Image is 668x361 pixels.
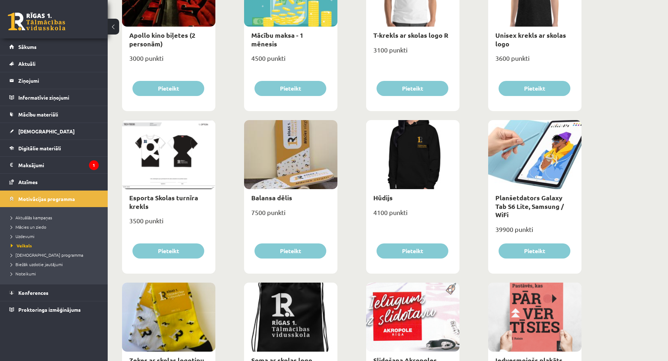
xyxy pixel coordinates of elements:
a: Aktuāli [9,55,99,72]
span: Mācību materiāli [18,111,58,118]
button: Pieteikt [132,81,204,96]
span: Konferences [18,289,48,296]
a: Noteikumi [11,270,101,277]
img: Populāra prece [443,283,459,295]
a: Aktuālās kampaņas [11,214,101,221]
div: 3600 punkti [488,52,581,70]
a: Apollo kino biļetes (2 personām) [129,31,195,47]
button: Pieteikt [132,243,204,259]
a: Mācību materiāli [9,106,99,123]
span: Aktuāli [18,60,36,67]
span: Noteikumi [11,271,36,277]
span: Veikals [11,243,32,248]
button: Pieteikt [254,243,326,259]
div: 39900 punkti [488,223,581,241]
div: 3000 punkti [122,52,215,70]
div: 3100 punkti [366,44,459,62]
div: 4100 punkti [366,206,459,224]
button: Pieteikt [499,81,570,96]
a: [DEMOGRAPHIC_DATA] [9,123,99,140]
legend: Informatīvie ziņojumi [18,89,99,106]
div: 4500 punkti [244,52,337,70]
a: Esporta Skolas turnīra krekls [129,193,198,210]
button: Pieteikt [499,243,570,259]
a: Unisex krekls ar skolas logo [495,31,566,47]
button: Pieteikt [377,243,448,259]
a: Biežāk uzdotie jautājumi [11,261,101,268]
a: Informatīvie ziņojumi [9,89,99,106]
div: 3500 punkti [122,215,215,233]
span: Aktuālās kampaņas [11,215,52,220]
a: Motivācijas programma [9,191,99,207]
span: Biežāk uzdotie jautājumi [11,261,63,267]
a: Digitālie materiāli [9,140,99,156]
a: Mācību maksa - 1 mēnesis [251,31,303,47]
span: Sākums [18,44,37,50]
a: Rīgas 1. Tālmācības vidusskola [8,13,65,31]
a: [DEMOGRAPHIC_DATA] programma [11,252,101,258]
button: Pieteikt [377,81,448,96]
span: Atzīmes [18,179,38,185]
legend: Ziņojumi [18,72,99,89]
i: 1 [89,160,99,170]
span: Proktoringa izmēģinājums [18,306,81,313]
a: Proktoringa izmēģinājums [9,301,99,318]
span: [DEMOGRAPHIC_DATA] programma [11,252,83,258]
span: Mācies un ziedo [11,224,46,230]
a: Atzīmes [9,174,99,190]
a: Planšetdators Galaxy Tab S6 Lite, Samsung / WiFi [495,193,564,219]
span: Uzdevumi [11,233,34,239]
div: 7500 punkti [244,206,337,224]
a: T-krekls ar skolas logo R [373,31,448,39]
a: Konferences [9,284,99,301]
button: Pieteikt [254,81,326,96]
a: Ziņojumi [9,72,99,89]
span: [DEMOGRAPHIC_DATA] [18,128,75,134]
a: Maksājumi1 [9,157,99,173]
span: Motivācijas programma [18,196,75,202]
a: Hūdijs [373,193,393,202]
a: Sākums [9,38,99,55]
a: Balansa dēlis [251,193,292,202]
a: Mācies un ziedo [11,224,101,230]
a: Veikals [11,242,101,249]
legend: Maksājumi [18,157,99,173]
span: Digitālie materiāli [18,145,61,151]
a: Uzdevumi [11,233,101,239]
